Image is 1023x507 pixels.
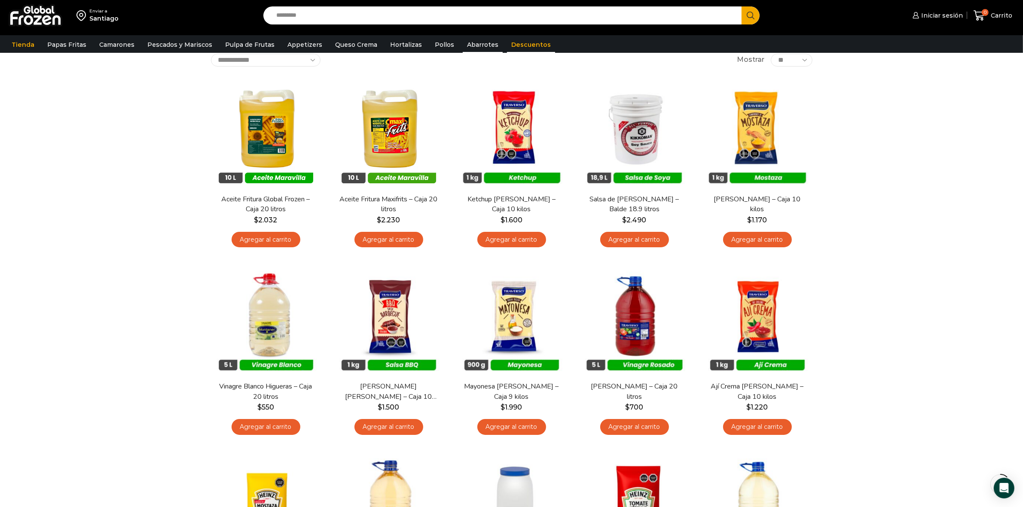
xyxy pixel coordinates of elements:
[585,382,684,401] a: [PERSON_NAME] – Caja 20 litros
[254,216,259,224] span: $
[354,232,423,248] a: Agregar al carrito: “Aceite Fritura Maxifrits - Caja 20 litros”
[748,216,767,224] bdi: 1.170
[982,9,989,16] span: 0
[477,419,546,435] a: Agregar al carrito: “Mayonesa Traverso - Caja 9 kilos”
[747,403,768,411] bdi: 1.220
[232,232,300,248] a: Agregar al carrito: “Aceite Fritura Global Frozen – Caja 20 litros”
[919,11,963,20] span: Iniciar sesión
[477,232,546,248] a: Agregar al carrito: “Ketchup Traverso - Caja 10 kilos”
[377,216,382,224] span: $
[501,216,522,224] bdi: 1.600
[501,403,505,411] span: $
[76,8,89,23] img: address-field-icon.svg
[211,54,321,67] select: Pedido de la tienda
[354,419,423,435] a: Agregar al carrito: “Salsa Barbacue Traverso - Caja 10 kilos”
[232,419,300,435] a: Agregar al carrito: “Vinagre Blanco Higueras - Caja 20 litros”
[254,216,278,224] bdi: 2.032
[43,36,91,53] a: Papas Fritas
[331,36,382,53] a: Queso Crema
[339,382,438,401] a: [PERSON_NAME] [PERSON_NAME] – Caja 10 kilos
[462,382,561,401] a: Mayonesa [PERSON_NAME] – Caja 9 kilos
[283,36,327,53] a: Appetizers
[747,403,751,411] span: $
[989,11,1012,20] span: Carrito
[216,382,315,401] a: Vinagre Blanco Higueras – Caja 20 litros
[377,216,400,224] bdi: 2.230
[257,403,262,411] span: $
[95,36,139,53] a: Camarones
[910,7,963,24] a: Iniciar sesión
[600,419,669,435] a: Agregar al carrito: “Vinagre Rosado Traverso - Caja 20 litros”
[7,36,39,53] a: Tienda
[89,8,119,14] div: Enviar a
[216,194,315,214] a: Aceite Fritura Global Frozen – Caja 20 litros
[994,478,1014,498] div: Open Intercom Messenger
[723,419,792,435] a: Agregar al carrito: “Ají Crema Traverso - Caja 10 kilos”
[501,403,522,411] bdi: 1.990
[971,6,1014,26] a: 0 Carrito
[708,194,806,214] a: [PERSON_NAME] – Caja 10 kilos
[623,216,647,224] bdi: 2.490
[339,194,438,214] a: Aceite Fritura Maxifrits – Caja 20 litros
[143,36,217,53] a: Pescados y Mariscos
[737,55,764,65] span: Mostrar
[723,232,792,248] a: Agregar al carrito: “Mostaza Traverso - Caja 10 kilos”
[386,36,426,53] a: Hortalizas
[742,6,760,24] button: Search button
[748,216,752,224] span: $
[626,403,630,411] span: $
[221,36,279,53] a: Pulpa de Frutas
[378,403,400,411] bdi: 1.500
[623,216,627,224] span: $
[257,403,274,411] bdi: 550
[89,14,119,23] div: Santiago
[463,36,503,53] a: Abarrotes
[708,382,806,401] a: Ají Crema [PERSON_NAME] – Caja 10 kilos
[431,36,458,53] a: Pollos
[507,36,555,53] a: Descuentos
[585,194,684,214] a: Salsa de [PERSON_NAME] – Balde 18.9 litros
[626,403,644,411] bdi: 700
[600,232,669,248] a: Agregar al carrito: “Salsa de Soya Kikkoman - Balde 18.9 litros”
[501,216,505,224] span: $
[378,403,382,411] span: $
[462,194,561,214] a: Ketchup [PERSON_NAME] – Caja 10 kilos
